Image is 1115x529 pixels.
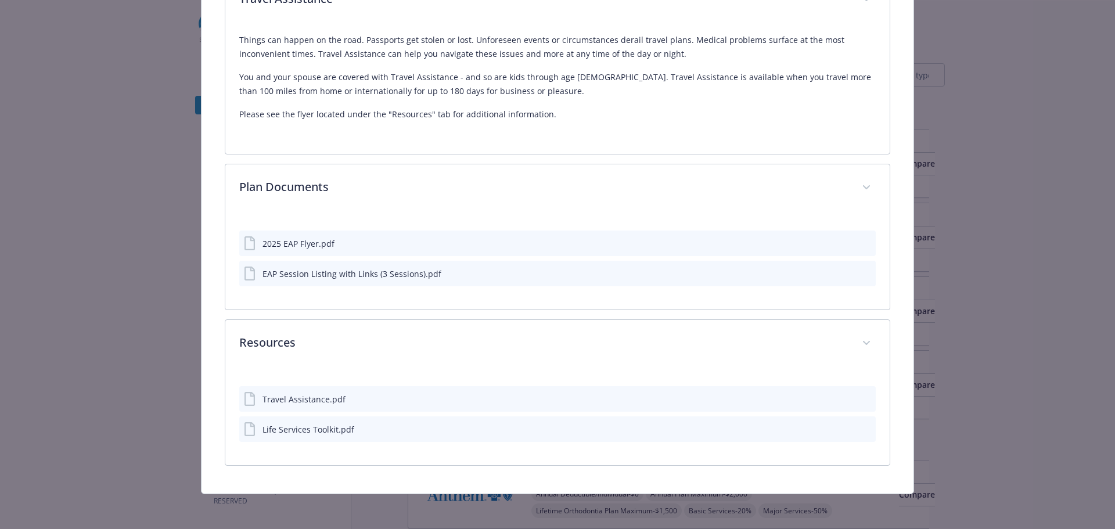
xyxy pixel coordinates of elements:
[239,178,848,196] p: Plan Documents
[239,70,876,98] p: You and your spouse are covered with Travel Assistance - and so are kids through age [DEMOGRAPHIC...
[842,393,851,405] button: download file
[861,268,871,280] button: preview file
[239,33,876,61] p: Things can happen on the road. Passports get stolen or lost. Unforeseen events or circumstances d...
[861,423,871,436] button: preview file
[225,212,890,310] div: Plan Documents
[842,423,851,436] button: download file
[225,164,890,212] div: Plan Documents
[262,237,334,250] div: 2025 EAP Flyer.pdf
[225,368,890,465] div: Resources
[842,268,851,280] button: download file
[225,24,890,154] div: Travel Assistance
[262,268,441,280] div: EAP Session Listing with Links (3 Sessions).pdf
[861,237,871,250] button: preview file
[239,107,876,121] p: Please see the flyer located under the "Resources" tab for additional information.
[861,393,871,405] button: preview file
[225,320,890,368] div: Resources
[239,334,848,351] p: Resources
[262,423,354,436] div: Life Services Toolkit.pdf
[262,393,346,405] div: Travel Assistance.pdf
[842,237,851,250] button: download file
